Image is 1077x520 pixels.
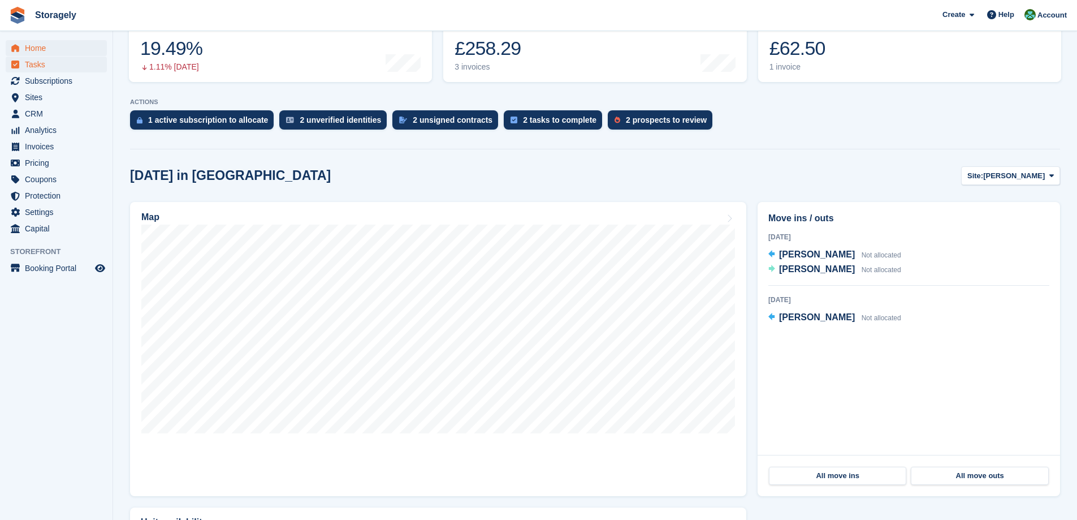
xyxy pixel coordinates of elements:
img: task-75834270c22a3079a89374b754ae025e5fb1db73e45f91037f5363f120a921f8.svg [511,117,517,123]
span: Subscriptions [25,73,93,89]
a: All move outs [911,467,1048,485]
a: menu [6,155,107,171]
div: 1 invoice [769,62,847,72]
span: Invoices [25,139,93,154]
a: menu [6,106,107,122]
span: [PERSON_NAME] [779,250,855,259]
span: Analytics [25,122,93,138]
a: menu [6,139,107,154]
span: Pricing [25,155,93,171]
h2: Map [141,212,159,222]
a: Map [130,202,746,496]
div: 2 unverified identities [300,115,381,124]
a: All move ins [769,467,906,485]
img: active_subscription_to_allocate_icon-d502201f5373d7db506a760aba3b589e785aa758c864c3986d89f69b8ff3... [137,117,142,124]
span: Help [998,9,1014,20]
div: 3 invoices [455,62,539,72]
img: contract_signature_icon-13c848040528278c33f63329250d36e43548de30e8caae1d1a13099fd9432cc5.svg [399,117,407,123]
div: [DATE] [768,295,1049,305]
img: prospect-51fa495bee0391a8d652442698ab0144808aea92771e9ea1ae160a38d050c398.svg [615,117,620,123]
div: 1.11% [DATE] [140,62,202,72]
a: menu [6,171,107,187]
a: [PERSON_NAME] Not allocated [768,263,901,277]
span: Sites [25,89,93,105]
a: 1 active subscription to allocate [130,110,279,135]
a: menu [6,221,107,237]
span: Tasks [25,57,93,72]
a: 2 unverified identities [279,110,392,135]
span: Not allocated [862,266,901,274]
h2: [DATE] in [GEOGRAPHIC_DATA] [130,168,331,183]
a: Preview store [93,261,107,275]
img: Notifications [1024,9,1036,20]
a: Month-to-date sales £258.29 3 invoices [443,10,746,82]
img: stora-icon-8386f47178a22dfd0bd8f6a31ec36ba5ce8667c1dd55bd0f319d3a0aa187defe.svg [9,7,26,24]
div: 19.49% [140,37,202,60]
span: Not allocated [862,314,901,322]
h2: Move ins / outs [768,212,1049,225]
span: [PERSON_NAME] [779,312,855,322]
span: Account [1037,10,1067,21]
a: menu [6,40,107,56]
a: menu [6,122,107,138]
div: 2 tasks to complete [523,115,596,124]
a: menu [6,188,107,204]
div: £62.50 [769,37,847,60]
p: ACTIONS [130,98,1060,106]
div: 1 active subscription to allocate [148,115,268,124]
span: Coupons [25,171,93,187]
a: menu [6,57,107,72]
span: Site: [967,170,983,182]
div: 2 prospects to review [626,115,707,124]
span: Capital [25,221,93,237]
a: 2 unsigned contracts [392,110,504,135]
div: £258.29 [455,37,539,60]
a: menu [6,89,107,105]
div: 2 unsigned contracts [413,115,492,124]
a: menu [6,73,107,89]
span: Booking Portal [25,260,93,276]
a: menu [6,204,107,220]
span: [PERSON_NAME] [779,264,855,274]
img: verify_identity-adf6edd0f0f0b5bbfe63781bf79b02c33cf7c696d77639b501bdc392416b5a36.svg [286,117,294,123]
span: CRM [25,106,93,122]
button: Site: [PERSON_NAME] [961,166,1060,185]
span: Home [25,40,93,56]
a: 2 tasks to complete [504,110,608,135]
div: [DATE] [768,232,1049,242]
span: Protection [25,188,93,204]
a: Storagely [31,6,81,24]
a: [PERSON_NAME] Not allocated [768,311,901,325]
a: menu [6,260,107,276]
a: Awaiting payment £62.50 1 invoice [758,10,1061,82]
span: Settings [25,204,93,220]
span: Storefront [10,246,113,257]
span: Not allocated [862,251,901,259]
span: [PERSON_NAME] [983,170,1045,182]
a: 2 prospects to review [608,110,718,135]
span: Create [942,9,965,20]
a: [PERSON_NAME] Not allocated [768,248,901,263]
a: Occupancy 19.49% 1.11% [DATE] [129,10,432,82]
